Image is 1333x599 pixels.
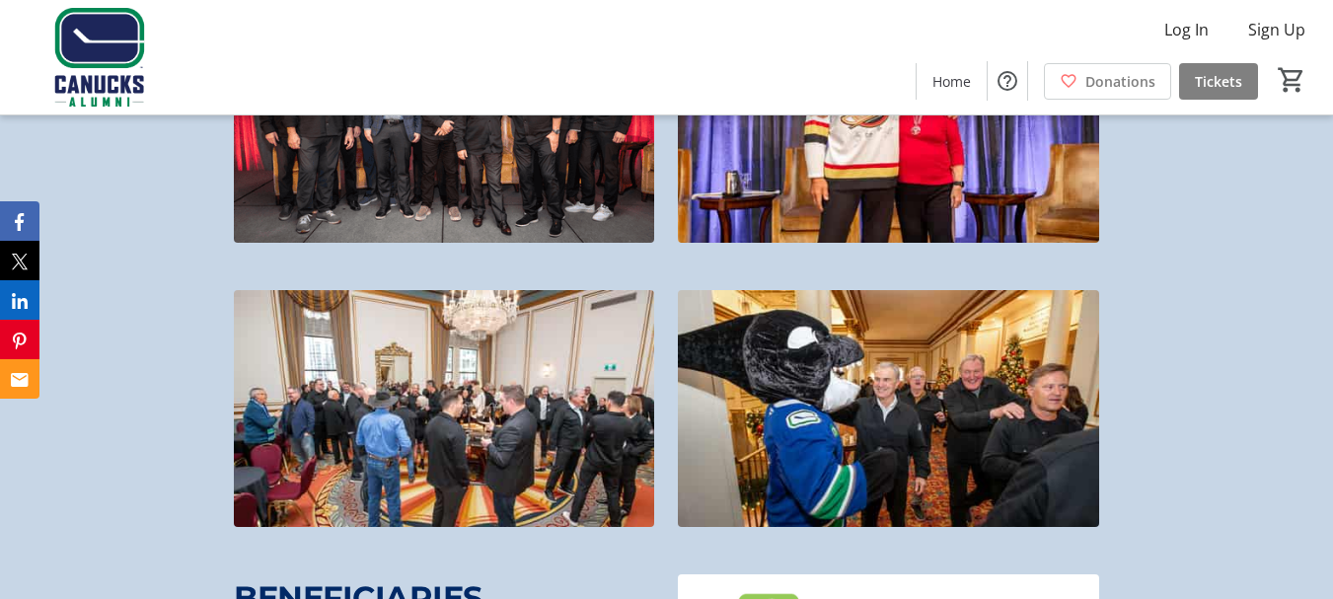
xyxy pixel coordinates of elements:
span: Home [932,71,971,92]
button: Help [988,61,1027,101]
button: Cart [1274,62,1309,98]
a: Donations [1044,63,1171,100]
span: Tickets [1195,71,1242,92]
span: Donations [1085,71,1155,92]
img: undefined [678,6,1098,243]
button: Log In [1148,14,1224,45]
img: undefined [234,290,654,527]
span: Sign Up [1248,18,1305,41]
span: Log In [1164,18,1209,41]
a: Tickets [1179,63,1258,100]
button: Sign Up [1232,14,1321,45]
a: Home [917,63,987,100]
img: undefined [678,290,1098,527]
img: Vancouver Canucks Alumni Foundation's Logo [12,8,187,107]
img: undefined [234,6,654,243]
